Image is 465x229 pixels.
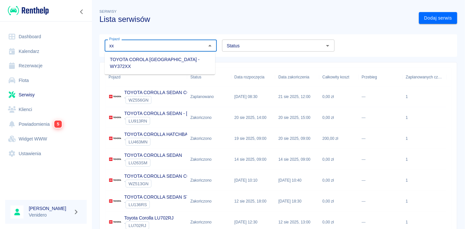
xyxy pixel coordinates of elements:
a: Flota [5,73,87,88]
div: Zakończono [190,156,212,162]
p: [DATE] 08:30 [234,94,258,100]
div: Data zakończenia [275,68,319,86]
p: TOYOTA COROLLA SEDAN - [GEOGRAPHIC_DATA] [124,110,233,117]
div: Pojazd [109,68,120,86]
a: Ustawienia [5,146,87,161]
span: LU702RJ [126,223,149,228]
div: ` [124,201,249,208]
img: Image [109,90,122,103]
div: 0,00 zł [319,191,358,212]
img: Image [109,132,122,145]
button: Zwiń nawigację [77,8,87,16]
div: Całkowity koszt [319,68,358,86]
div: 200,00 zł [319,128,358,149]
div: Zaplanowano [190,94,214,100]
p: TOYOTA COROLLA SEDAN STYLE - [GEOGRAPHIC_DATA] [124,194,249,201]
button: Zamknij [205,41,215,50]
span: WZ556GN [126,98,151,103]
a: Kalendarz [5,44,87,59]
span: 5 [54,121,62,128]
h3: Lista serwisów [99,15,414,24]
img: Image [109,153,122,166]
div: Data zakończenia [278,68,309,86]
div: Pojazd [105,68,187,86]
div: Data rozpoczęcia [234,68,265,86]
div: 0,00 zł [319,149,358,170]
div: 0,00 zł [319,107,358,128]
div: --- [358,170,403,191]
img: Image [109,111,122,124]
div: --- [358,128,403,149]
div: Zaplanowanych czynności [406,68,443,86]
p: TOYOTA COROLLA SEDAN [124,152,182,159]
p: [DATE] 10:10 [234,177,258,183]
div: Status [187,68,231,86]
div: --- [358,86,403,107]
div: ` [124,117,233,125]
div: ` [124,96,258,104]
div: 1 [406,156,408,162]
a: Rezerwacje [5,58,87,73]
div: 0,00 zł [319,86,358,107]
span: LU913RN [126,119,150,123]
a: Klienci [5,102,87,117]
p: [DATE] 12:30 [234,219,258,225]
div: Przebieg [362,68,377,86]
div: 1 [406,115,408,121]
div: 1 [406,177,408,183]
p: 19 sie 2025, 09:00 [234,136,267,141]
div: Zakończono [190,198,212,204]
div: --- [358,149,403,170]
a: Serwisy [5,88,87,102]
div: ` [124,138,194,146]
p: Venidero [29,212,71,219]
div: Całkowity koszt [322,68,349,86]
img: Image [109,216,122,229]
p: TOYOTA COROLLA SEDAN COMFORT - [GEOGRAPHIC_DATA] [124,173,258,180]
a: Dashboard [5,29,87,44]
div: Zakończono [190,136,212,141]
div: Zakończono [190,219,212,225]
div: 1 [406,219,408,225]
div: Data rozpoczęcia [231,68,275,86]
p: 20 sie 2025, 14:00 [234,115,267,121]
img: Renthelp logo [8,5,49,16]
p: 20 sie 2025, 15:00 [278,115,310,121]
div: 1 [406,198,408,204]
label: Pojazd [109,37,120,41]
p: 14 sie 2025, 09:00 [278,156,310,162]
span: WZ513GN [126,181,151,186]
p: 20 sie 2025, 09:00 [278,136,310,141]
img: Image [109,195,122,208]
p: 12 sie 2025, 18:00 [234,198,267,204]
div: --- [358,191,403,212]
p: TOYOTA COROLLA SEDAN COMFORT - [GEOGRAPHIC_DATA] [124,89,258,96]
div: 1 [406,136,408,141]
div: 0,00 zł [319,170,358,191]
p: 12 sie 2025, 13:00 [278,219,310,225]
li: TOYOTA COROLA [GEOGRAPHIC_DATA] - WY372XX [105,54,215,72]
p: Toyota Corolla LU702RJ [124,215,174,221]
span: LU136RS [126,202,149,207]
p: 14 sie 2025, 09:00 [234,156,267,162]
div: ` [124,180,258,188]
a: Powiadomienia5 [5,117,87,132]
div: --- [358,107,403,128]
div: Zakończono [190,115,212,121]
div: Zakończono [190,177,212,183]
img: Image [109,174,122,187]
a: Renthelp logo [5,5,49,16]
p: [DATE] 10:40 [278,177,301,183]
div: 1 [406,94,408,100]
span: LU263SM [126,160,150,165]
div: ` [124,159,182,167]
a: Dodaj serwis [419,12,457,24]
div: Przebieg [358,68,403,86]
span: LU463MN [126,139,150,144]
a: Widget WWW [5,132,87,146]
div: Zaplanowanych czynności [403,68,447,86]
button: Otwórz [323,41,332,50]
p: 21 sie 2025, 12:00 [278,94,310,100]
h6: [PERSON_NAME] [29,205,71,212]
span: Serwisy [99,9,117,13]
